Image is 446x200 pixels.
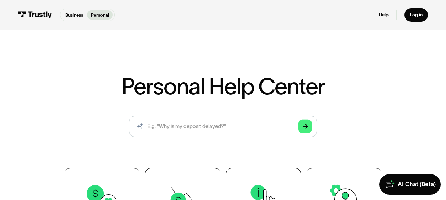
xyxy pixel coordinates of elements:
div: AI Chat (Beta) [398,180,436,188]
input: search [129,116,317,137]
img: Trustly Logo [18,11,52,18]
form: Search [129,116,317,137]
a: Log in [404,8,428,22]
a: Help [379,12,389,18]
a: AI Chat (Beta) [379,174,441,195]
a: Personal [87,10,113,20]
p: Business [65,12,83,18]
div: Log in [410,12,423,18]
p: Personal [91,12,109,18]
a: Business [61,10,87,20]
h1: Personal Help Center [121,75,325,98]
